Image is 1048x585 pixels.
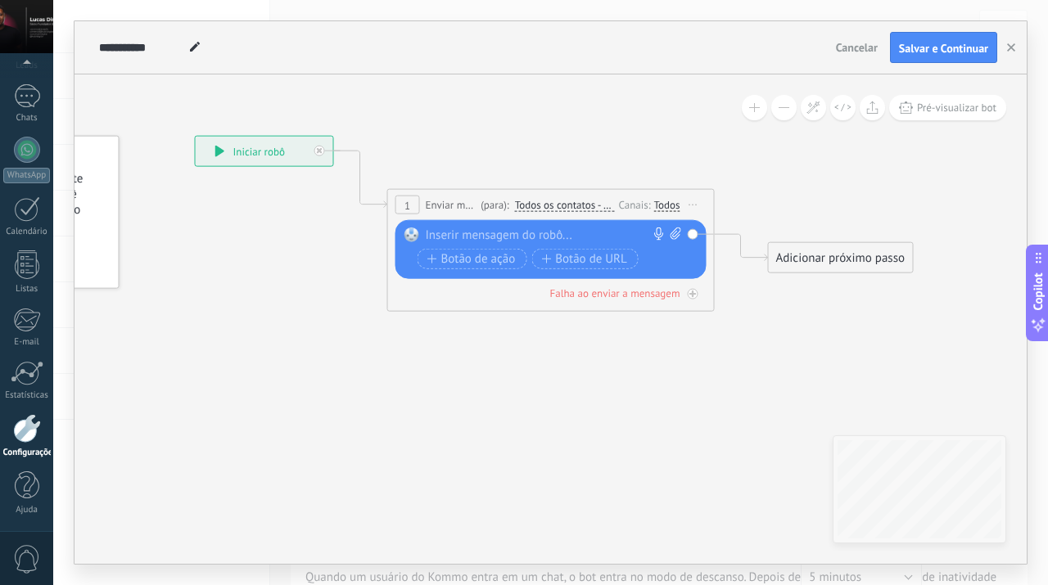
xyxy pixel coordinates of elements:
[3,390,51,401] div: Estatísticas
[196,137,333,166] div: Iniciar robô
[889,95,1006,120] button: Pré-visualizar bot
[3,337,51,348] div: E-mail
[829,35,884,60] button: Cancelar
[836,40,878,55] span: Cancelar
[3,284,51,295] div: Listas
[654,198,680,211] div: Todos
[917,101,996,115] span: Pré-visualizar bot
[3,505,51,515] div: Ajuda
[3,448,51,458] div: Configurações
[3,227,51,237] div: Calendário
[426,197,477,213] span: Enviar mensagem
[515,199,615,212] span: Todos os contatos - canais selecionados
[541,252,627,265] span: Botão de URL
[404,198,410,212] span: 1
[550,286,680,300] div: Falha ao enviar a mensagem
[531,249,639,269] button: Botão de URL
[619,196,654,212] div: Canais:
[3,168,50,183] div: WhatsApp
[890,32,997,63] button: Salvar e Continuar
[899,43,988,54] span: Salvar e Continuar
[418,249,527,269] button: Botão de ação
[481,197,508,213] span: (para):
[1030,272,1046,310] span: Copilot
[769,245,913,272] div: Adicionar próximo passo
[3,113,51,124] div: Chats
[427,252,516,265] span: Botão de ação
